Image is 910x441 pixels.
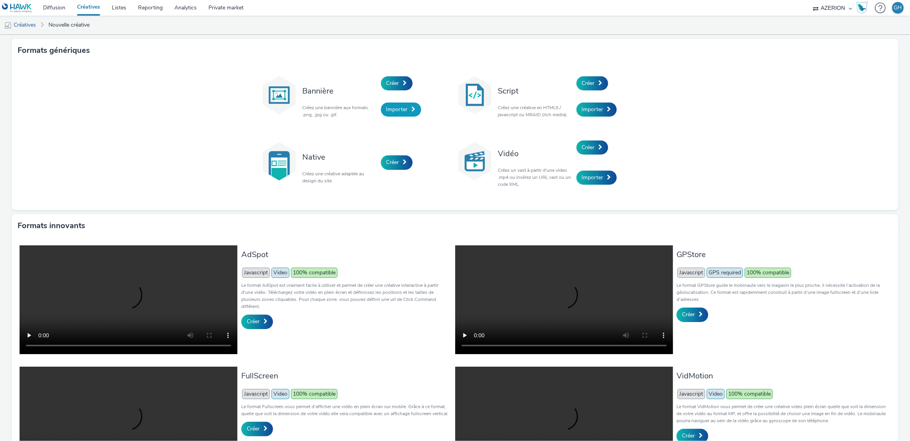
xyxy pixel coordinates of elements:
[576,171,617,185] a: Importer
[682,432,695,439] span: Créer
[386,106,408,113] span: Importer
[2,3,32,13] img: undefined Logo
[498,167,573,188] p: Créez un vast à partir d'une video .mp4 ou insérez un URL vast ou un code XML.
[18,45,90,56] h3: Formats génériques
[247,318,260,325] span: Créer
[498,86,573,96] h3: Script
[241,371,451,381] h3: FullScreen
[677,282,887,303] p: Le format GPStore guide le mobinaute vers le magasin le plus proche, il nécessite l’activation de...
[677,403,887,424] p: Le format VidMotion vous permet de créer une créative video plein écran quelle que soit la dimens...
[856,2,871,14] a: Hawk Academy
[241,422,273,436] a: Créer
[582,106,603,113] span: Importer
[455,76,494,115] img: code.svg
[271,389,289,399] span: Video
[386,158,399,166] span: Créer
[677,268,705,278] span: Javascript
[677,389,705,399] span: Javascript
[707,268,743,278] span: GPS required
[291,389,337,399] span: 100% compatible
[303,104,377,118] p: Créez une bannière aux formats .png, .jpg ou .gif.
[677,308,708,322] a: Créer
[303,152,377,162] h3: Native
[381,76,413,90] a: Créer
[381,155,413,169] a: Créer
[455,142,494,181] img: video.svg
[271,268,289,278] span: Video
[726,389,773,399] span: 100% compatible
[241,249,451,260] h3: AdSpot
[498,104,573,118] p: Créez une créative en HTML5 / javascript ou MRAID (rich media).
[707,389,725,399] span: Video
[677,249,887,260] h3: GPStore
[386,79,399,87] span: Créer
[576,76,608,90] a: Créer
[856,2,868,14] img: Hawk Academy
[291,268,337,278] span: 100% compatible
[677,371,887,381] h3: VidMotion
[745,268,791,278] span: 100% compatible
[582,144,595,151] span: Créer
[18,220,85,232] h3: Formats innovants
[4,22,12,29] img: mobile
[241,315,273,329] a: Créer
[241,282,451,310] p: Le format AdSpot est vraiment facile à utiliser et permet de créer une créative interactive à par...
[576,103,617,117] a: Importer
[241,403,451,417] p: Le format Fullscreen vous permet d'afficher une vidéo en plein écran sur mobile. Grâce à ce forma...
[260,142,299,181] img: native.svg
[260,76,299,115] img: banner.svg
[498,148,573,159] h3: Vidéo
[303,86,377,96] h3: Bannière
[682,311,695,318] span: Créer
[242,268,270,278] span: Javascript
[894,2,902,14] div: GH
[381,103,421,117] a: Importer
[247,425,260,432] span: Créer
[242,389,270,399] span: Javascript
[582,174,603,181] span: Importer
[582,79,595,87] span: Créer
[45,16,93,34] a: Nouvelle créative
[303,170,377,184] p: Créez une créative adaptée au design du site.
[576,140,608,155] a: Créer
